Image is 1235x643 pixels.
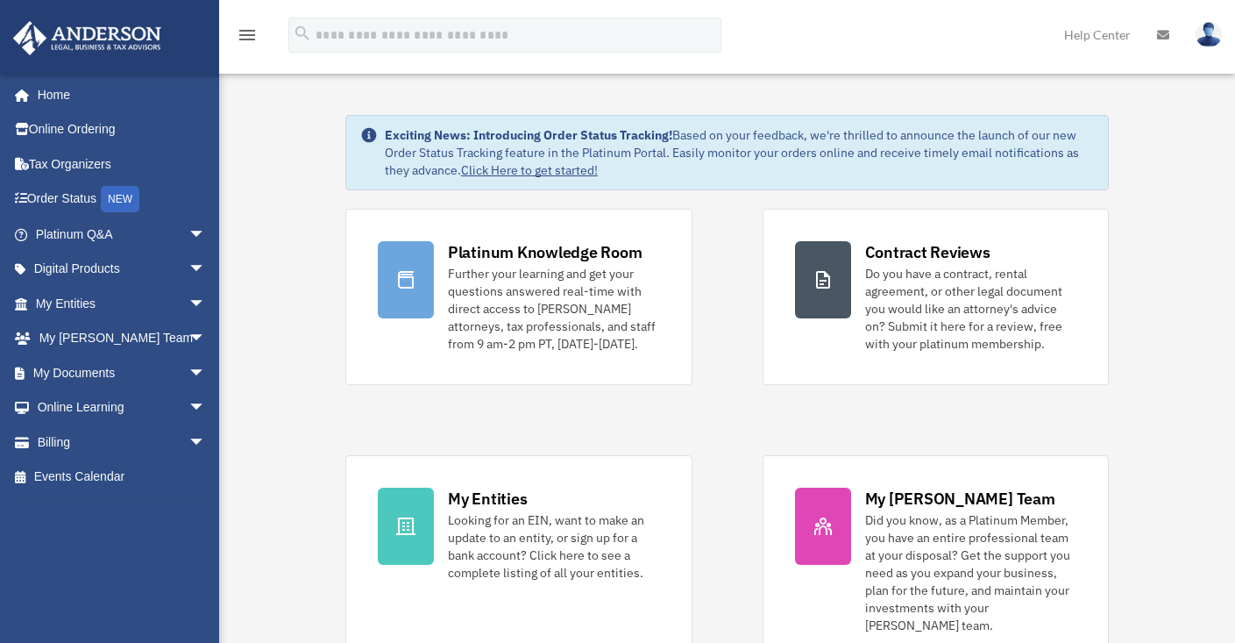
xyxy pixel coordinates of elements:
div: Do you have a contract, rental agreement, or other legal document you would like an attorney's ad... [865,265,1077,353]
i: menu [237,25,258,46]
a: Online Learningarrow_drop_down [12,390,232,425]
div: NEW [101,186,139,212]
img: Anderson Advisors Platinum Portal [8,21,167,55]
a: Online Ordering [12,112,232,147]
div: Looking for an EIN, want to make an update to an entity, or sign up for a bank account? Click her... [448,511,660,582]
a: Home [12,77,224,112]
a: Platinum Knowledge Room Further your learning and get your questions answered real-time with dire... [345,209,692,385]
div: Platinum Knowledge Room [448,241,642,263]
a: Order StatusNEW [12,182,232,218]
a: Click Here to get started! [461,162,598,178]
a: Digital Productsarrow_drop_down [12,252,232,287]
strong: Exciting News: Introducing Order Status Tracking! [385,127,672,143]
div: Contract Reviews [865,241,990,263]
a: Platinum Q&Aarrow_drop_down [12,217,232,252]
div: Further your learning and get your questions answered real-time with direct access to [PERSON_NAM... [448,265,660,353]
i: search [293,24,312,43]
span: arrow_drop_down [188,252,224,288]
div: Did you know, as a Platinum Member, you have an entire professional team at your disposal? Get th... [865,511,1077,634]
span: arrow_drop_down [188,425,224,461]
a: Contract Reviews Do you have a contract, rental agreement, or other legal document you would like... [763,209,1110,385]
span: arrow_drop_down [188,390,224,426]
a: Tax Organizers [12,146,232,182]
a: Events Calendar [12,460,232,495]
span: arrow_drop_down [188,217,224,253]
a: menu [237,31,258,46]
a: My Documentsarrow_drop_down [12,355,232,390]
div: My Entities [448,488,527,510]
span: arrow_drop_down [188,321,224,357]
a: My [PERSON_NAME] Teamarrow_drop_down [12,321,232,356]
span: arrow_drop_down [188,355,224,391]
a: Billingarrow_drop_down [12,425,232,460]
div: Based on your feedback, we're thrilled to announce the launch of our new Order Status Tracking fe... [385,126,1094,179]
a: My Entitiesarrow_drop_down [12,286,232,321]
img: User Pic [1196,22,1222,47]
span: arrow_drop_down [188,286,224,322]
div: My [PERSON_NAME] Team [865,488,1055,510]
